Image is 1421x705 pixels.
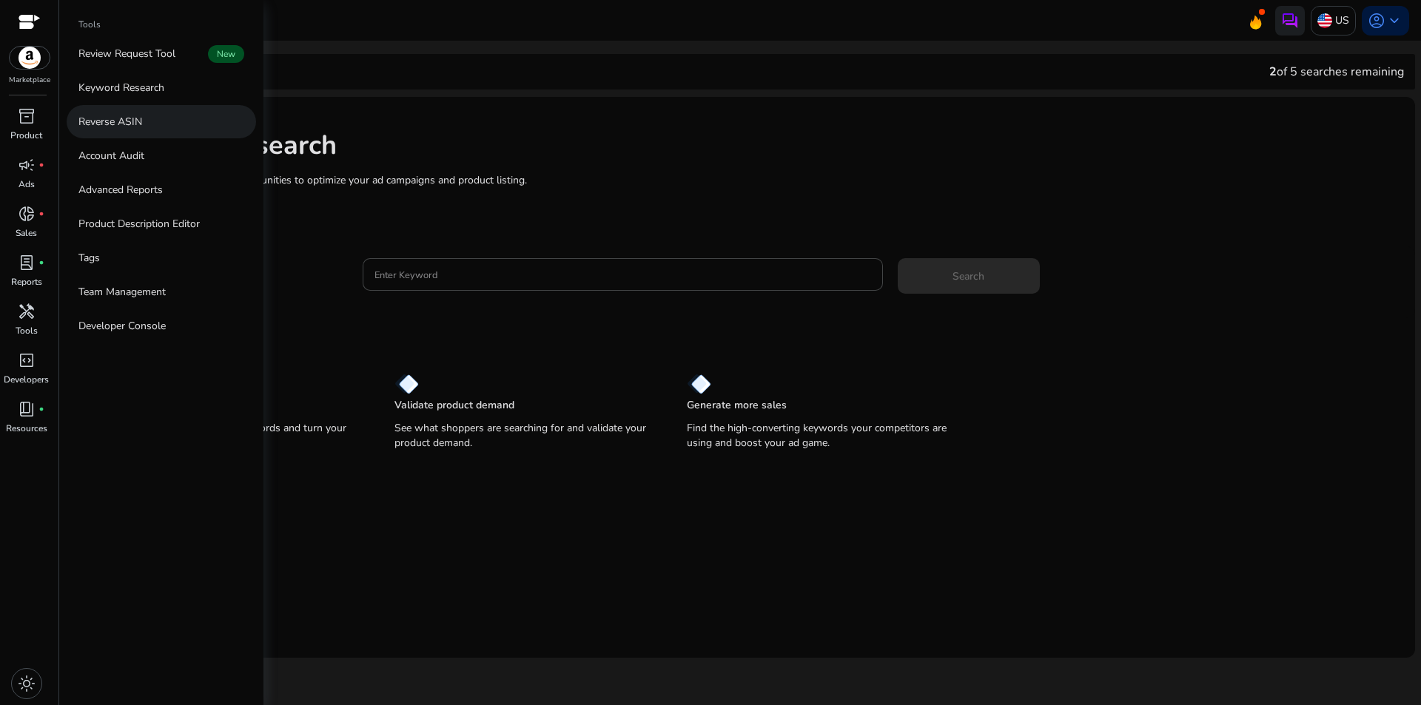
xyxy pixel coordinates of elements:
p: Tags [78,250,100,266]
p: Tools [78,18,101,31]
img: diamond.svg [687,374,711,394]
img: amazon.svg [10,47,50,69]
p: Developers [4,373,49,386]
span: New [208,45,244,63]
p: Tools [16,324,38,337]
p: Review Request Tool [78,46,175,61]
h1: Keyword Research [102,129,1400,161]
span: code_blocks [18,351,36,369]
img: us.svg [1317,13,1332,28]
p: Generate more sales [687,398,787,413]
span: 2 [1269,64,1277,80]
p: Sales [16,226,37,240]
span: keyboard_arrow_down [1385,12,1403,30]
span: light_mode [18,675,36,692]
span: account_circle [1368,12,1385,30]
span: donut_small [18,205,36,223]
p: Team Management [78,284,166,300]
span: campaign [18,156,36,174]
p: Reverse ASIN [78,114,142,129]
span: fiber_manual_record [38,260,44,266]
p: See what shoppers are searching for and validate your product demand. [394,421,657,451]
p: Developer Console [78,318,166,334]
span: handyman [18,303,36,320]
p: Keyword Research [78,80,164,95]
span: inventory_2 [18,107,36,125]
span: fiber_manual_record [38,406,44,412]
p: Account Audit [78,148,144,163]
div: of 5 searches remaining [1269,63,1404,81]
span: fiber_manual_record [38,162,44,168]
p: Advanced Reports [78,182,163,198]
p: US [1335,7,1349,33]
p: Resources [6,422,47,435]
img: diamond.svg [394,374,419,394]
span: book_4 [18,400,36,418]
p: Find the high-converting keywords your competitors are using and boost your ad game. [687,421,950,451]
span: fiber_manual_record [38,211,44,217]
p: Product [10,129,42,142]
p: Product Description Editor [78,216,200,232]
p: Research and find keyword opportunities to optimize your ad campaigns and product listing. [102,172,1400,188]
p: Validate product demand [394,398,514,413]
span: lab_profile [18,254,36,271]
p: Ads [19,178,35,191]
p: Marketplace [9,75,50,86]
p: Reports [11,275,42,289]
